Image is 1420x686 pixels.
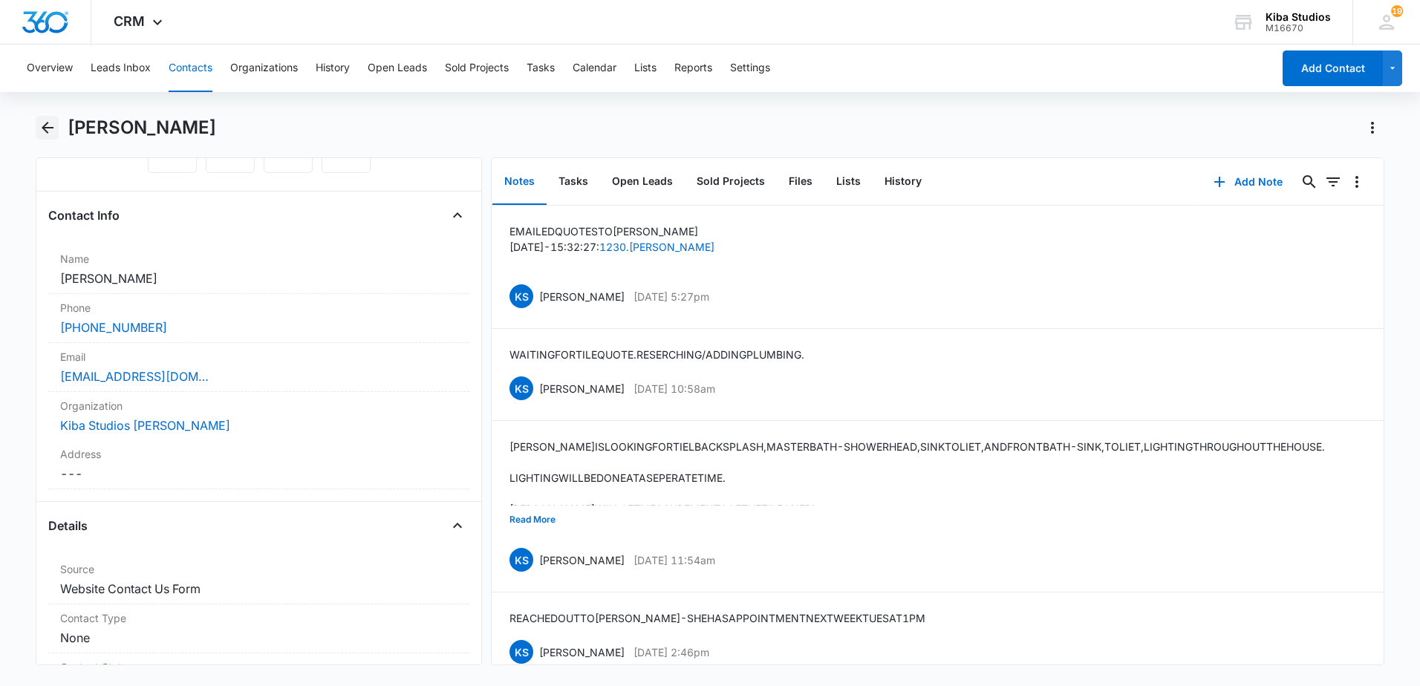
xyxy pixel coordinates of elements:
[547,159,600,205] button: Tasks
[539,289,625,304] p: [PERSON_NAME]
[600,159,685,205] button: Open Leads
[445,45,509,92] button: Sold Projects
[509,610,925,626] p: REACHED OUT TO [PERSON_NAME]- SHE HAS APPOINTMENT NEXT WEEK TUES AT 1PM
[206,147,255,160] a: Text
[539,644,625,660] p: [PERSON_NAME]
[1283,50,1383,86] button: Add Contact
[60,367,209,385] a: [EMAIL_ADDRESS][DOMAIN_NAME]
[27,45,73,92] button: Overview
[60,349,457,365] label: Email
[509,347,804,362] p: WAITING FOR TILE QUOTE. RESERCHING/ADDING PLUMBING.
[60,300,457,316] label: Phone
[509,223,714,239] p: EMAILED QUOTES TO [PERSON_NAME]
[368,45,427,92] button: Open Leads
[60,251,457,267] label: Name
[685,159,777,205] button: Sold Projects
[114,13,145,29] span: CRM
[509,506,556,534] button: Read More
[1199,164,1297,200] button: Add Note
[48,343,469,392] div: Email[EMAIL_ADDRESS][DOMAIN_NAME]
[1391,5,1403,17] div: notifications count
[824,159,873,205] button: Lists
[634,45,657,92] button: Lists
[1266,23,1331,33] div: account id
[264,147,313,160] a: Email
[60,465,457,483] dd: ---
[527,45,555,92] button: Tasks
[60,269,457,287] dd: [PERSON_NAME]
[509,640,533,664] span: KS
[674,45,712,92] button: Reports
[1321,170,1345,194] button: Filters
[316,45,350,92] button: History
[60,610,457,626] label: Contact Type
[60,446,457,462] label: Address
[60,629,457,647] dd: None
[48,604,469,653] div: Contact TypeNone
[634,381,715,396] p: [DATE] 10:58am
[1345,170,1369,194] button: Overflow Menu
[539,381,625,396] p: [PERSON_NAME]
[446,514,469,538] button: Close
[48,440,469,489] div: Address---
[634,644,709,660] p: [DATE] 2:46pm
[48,245,469,294] div: Name[PERSON_NAME]
[509,284,533,308] span: KS
[539,552,625,568] p: [PERSON_NAME]
[60,561,457,577] label: Source
[91,45,151,92] button: Leads Inbox
[573,45,616,92] button: Calendar
[509,239,714,255] p: [DATE] - 15:32:27 :
[777,159,824,205] button: Files
[230,45,298,92] button: Organizations
[509,376,533,400] span: KS
[509,501,1325,517] p: [PERSON_NAME] WILL GET MEASUREMENTS OF THE TILE ON FRI.
[169,45,212,92] button: Contacts
[48,392,469,440] div: OrganizationKiba Studios [PERSON_NAME]
[446,203,469,227] button: Close
[68,117,216,139] h1: [PERSON_NAME]
[1297,170,1321,194] button: Search...
[48,517,88,535] h4: Details
[1361,116,1384,140] button: Actions
[730,45,770,92] button: Settings
[60,318,167,336] a: [PHONE_NUMBER]
[634,289,709,304] p: [DATE] 5:27pm
[48,555,469,604] div: SourceWebsite Contact Us Form
[148,147,197,160] a: Call
[509,470,1325,486] p: LIGHTING WILL BE DONE AT A SEPERATE TIME.
[60,398,457,414] label: Organization
[634,552,715,568] p: [DATE] 11:54am
[873,159,934,205] button: History
[60,580,457,598] dd: Website Contact Us Form
[509,439,1325,454] p: [PERSON_NAME] IS LOOKING FOR TIEL BACKSPLASH, MASTERBATH-SHOWER HEAD, SINK TOLIET, AND FRONT BATH...
[1266,11,1331,23] div: account name
[60,418,230,433] a: Kiba Studios [PERSON_NAME]
[509,548,533,572] span: KS
[48,206,120,224] h4: Contact Info
[599,241,714,253] a: 1230.[PERSON_NAME]
[60,659,457,675] label: Contact Status
[48,294,469,343] div: Phone[PHONE_NUMBER]
[492,159,547,205] button: Notes
[1391,5,1403,17] span: 19
[36,116,59,140] button: Back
